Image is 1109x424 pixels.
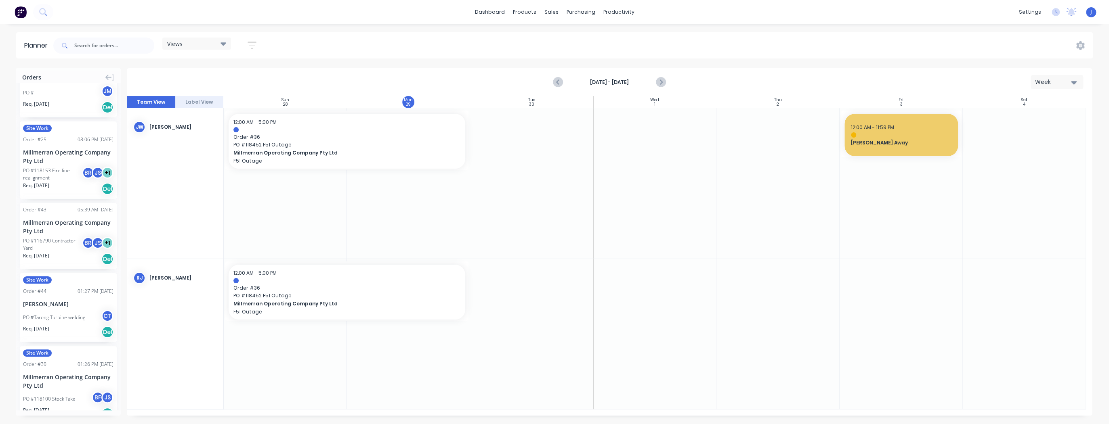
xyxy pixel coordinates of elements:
[529,102,534,107] div: 30
[233,309,460,315] p: F51 Outage
[149,123,217,131] div: [PERSON_NAME]
[92,391,104,403] div: BF
[23,252,49,259] span: Req. [DATE]
[23,361,46,368] div: Order # 30
[851,124,894,131] span: 12:00 AM - 11:59 PM
[509,6,540,18] div: products
[101,85,113,97] div: JM
[1021,98,1027,102] div: Sat
[563,6,599,18] div: purchasing
[23,314,85,321] div: PO #Tarong Turbine welding
[23,395,76,403] div: PO #118100 Stock Take
[101,407,113,420] div: Del
[23,276,52,284] span: Site Work
[133,121,145,133] div: JW
[233,269,277,276] span: 12:00 AM - 5:00 PM
[1023,102,1025,107] div: 4
[23,237,84,252] div: PO #116790 Contractor Yard
[175,96,224,108] button: Label View
[127,96,175,108] button: Team View
[78,288,113,295] div: 01:27 PM [DATE]
[78,361,113,368] div: 01:26 PM [DATE]
[569,79,650,86] strong: [DATE] - [DATE]
[471,6,509,18] a: dashboard
[406,102,411,107] div: 29
[233,300,438,307] span: Millmerran Operating Company Pty Ltd
[101,326,113,338] div: Del
[23,288,46,295] div: Order # 44
[24,41,52,50] div: Planner
[1090,8,1092,16] span: J
[149,274,217,282] div: [PERSON_NAME]
[74,38,154,54] input: Search for orders...
[23,373,113,390] div: Millmerran Operating Company Pty Ltd
[528,98,535,102] div: Tue
[233,141,460,148] span: PO # 118452 F51 Outage
[23,300,113,308] div: [PERSON_NAME]
[101,237,113,249] div: + 1
[23,182,49,189] span: Req. [DATE]
[78,136,113,143] div: 08:06 PM [DATE]
[777,102,779,107] div: 2
[654,102,655,107] div: 1
[23,349,52,357] span: Site Work
[101,253,113,265] div: Del
[650,98,659,102] div: Wed
[599,6,639,18] div: productivity
[23,89,34,96] div: PO #
[23,148,113,165] div: Millmerran Operating Company Pty Ltd
[899,98,903,102] div: Fri
[281,98,289,102] div: Sun
[900,102,903,107] div: 3
[404,98,413,102] div: Mon
[133,272,145,284] div: RJ
[23,206,46,213] div: Order # 43
[774,98,782,102] div: Thu
[167,40,183,48] span: Views
[78,206,113,213] div: 05:39 AM [DATE]
[1035,78,1072,86] div: Week
[101,391,113,403] div: JS
[92,167,104,179] div: JS
[15,6,27,18] img: Factory
[540,6,563,18] div: sales
[1015,6,1045,18] div: settings
[23,325,49,332] span: Req. [DATE]
[233,292,460,299] span: PO # 118452 F51 Outage
[101,101,113,113] div: Del
[233,134,460,141] span: Order # 36
[851,139,951,146] span: [PERSON_NAME] Away
[23,407,49,414] span: Req. [DATE]
[23,125,52,132] span: Site Work
[82,167,94,179] div: BR
[101,167,113,179] div: + 1
[101,183,113,195] div: Del
[23,167,84,182] div: PO #118153 Fire line realignment
[101,310,113,322] div: CT
[23,100,49,108] span: Req. [DATE]
[283,102,288,107] div: 28
[82,237,94,249] div: BR
[92,237,104,249] div: JS
[22,73,41,81] span: Orders
[23,218,113,235] div: Millmerran Operating Company Pty Ltd
[1031,75,1083,89] button: Week
[233,149,438,157] span: Millmerran Operating Company Pty Ltd
[233,284,460,292] span: Order # 36
[233,119,277,125] span: 12:00 AM - 5:00 PM
[233,158,460,164] p: F51 Outage
[23,136,46,143] div: Order # 25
